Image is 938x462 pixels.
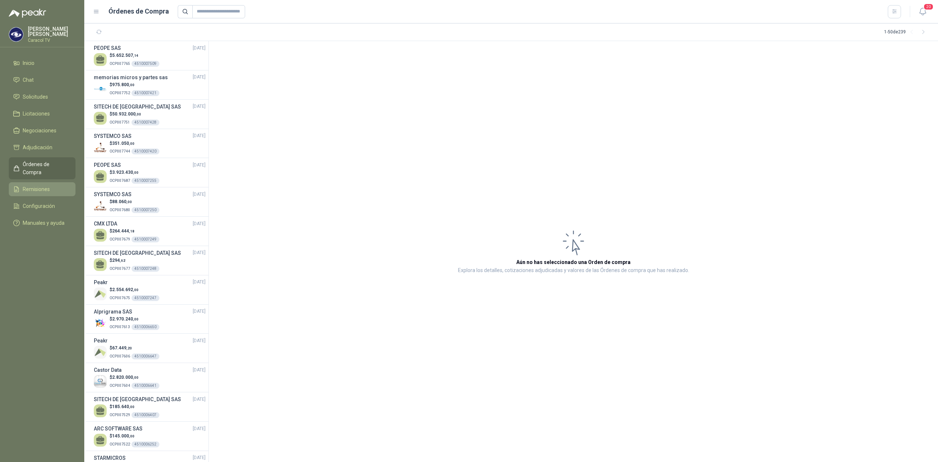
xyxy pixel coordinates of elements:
[458,266,689,275] p: Explora los detalles, cotizaciones adjudicadas y valores de las Órdenes de compra que has realizado.
[94,199,107,212] img: Company Logo
[110,198,159,205] p: $
[110,140,159,147] p: $
[94,346,107,359] img: Company Logo
[110,286,159,293] p: $
[94,337,206,360] a: Peakr[DATE] Company Logo$67.449,20OCP0076064510006647
[110,413,130,417] span: OCP007529
[193,367,206,374] span: [DATE]
[94,366,122,374] h3: Castor Data
[94,308,206,331] a: Alprigrama SAS[DATE] Company Logo$2.970.240,00OCP0076134510006650
[23,202,55,210] span: Configuración
[9,56,75,70] a: Inicio
[516,258,631,266] h3: Aún no has seleccionado una Orden de compra
[112,228,134,234] span: 264.444
[136,112,141,116] span: ,00
[129,229,134,233] span: ,18
[112,82,134,87] span: 975.800
[94,161,206,184] a: PEOPE SAS[DATE] $3.923.430,00OCP0076874510007255
[94,249,206,272] a: SITECH DE [GEOGRAPHIC_DATA] SAS[DATE] $294,62OCP0076774510007248
[923,3,934,10] span: 20
[9,107,75,121] a: Licitaciones
[133,54,139,58] span: ,14
[94,395,206,418] a: SITECH DE [GEOGRAPHIC_DATA] SAS[DATE] $185.640,00OCP0075294510006407
[129,142,134,146] span: ,00
[112,199,132,204] span: 88.060
[94,132,206,155] a: SYSTEMCO SAS[DATE] Company Logo$351.050,00OCP0077444510007420
[132,207,159,213] div: 4510007250
[193,45,206,52] span: [DATE]
[112,316,139,322] span: 2.970.240
[110,111,159,118] p: $
[132,324,159,330] div: 4510006650
[110,62,130,66] span: OCP007765
[94,425,143,433] h3: ARC SOFTWARE SAS
[94,375,107,388] img: Company Logo
[112,170,139,175] span: 3.923.430
[110,81,159,88] p: $
[110,257,159,264] p: $
[110,442,130,446] span: OCP007522
[193,103,206,110] span: [DATE]
[94,82,107,95] img: Company Logo
[94,425,206,448] a: ARC SOFTWARE SAS[DATE] $145.000,00OCP0075224510006252
[23,126,56,135] span: Negociaciones
[132,412,159,418] div: 4510006407
[9,73,75,87] a: Chat
[9,199,75,213] a: Configuración
[884,26,929,38] div: 1 - 50 de 239
[133,375,139,379] span: ,00
[132,148,159,154] div: 4510007420
[9,182,75,196] a: Remisiones
[94,141,107,154] img: Company Logo
[110,208,130,212] span: OCP007680
[193,396,206,403] span: [DATE]
[120,258,125,263] span: ,62
[94,278,108,286] h3: Peakr
[126,200,132,204] span: ,00
[129,405,134,409] span: ,00
[133,170,139,175] span: ,00
[110,179,130,183] span: OCP007687
[108,6,169,16] h1: Órdenes de Compra
[132,120,159,125] div: 4510007428
[133,288,139,292] span: ,00
[94,190,132,198] h3: SYSTEMCO SAS
[129,83,134,87] span: ,00
[110,52,159,59] p: $
[9,9,46,18] img: Logo peakr
[132,178,159,184] div: 4510007255
[23,143,52,151] span: Adjudicación
[132,61,159,67] div: 4510007509
[112,404,134,409] span: 185.640
[110,384,130,388] span: OCP007604
[193,162,206,169] span: [DATE]
[193,132,206,139] span: [DATE]
[112,345,132,351] span: 67.449
[112,433,134,439] span: 145.000
[112,287,139,292] span: 2.554.692
[23,219,64,227] span: Manuales y ayuda
[110,345,159,352] p: $
[9,140,75,154] a: Adjudicación
[28,26,75,37] p: [PERSON_NAME] [PERSON_NAME]
[133,317,139,321] span: ,00
[132,266,159,272] div: 4510007248
[110,169,159,176] p: $
[132,383,159,389] div: 4510006641
[28,38,75,43] p: Caracol TV
[112,375,139,380] span: 2.820.000
[94,308,132,316] h3: Alprigrama SAS
[112,53,139,58] span: 5.652.507
[132,90,159,96] div: 4510007421
[916,5,929,18] button: 20
[132,236,159,242] div: 4510007249
[94,73,168,81] h3: memorias micros y partes sas
[112,111,141,117] span: 50.932.000
[23,76,34,84] span: Chat
[110,354,130,358] span: OCP007606
[110,120,130,124] span: OCP007751
[23,110,50,118] span: Licitaciones
[110,325,130,329] span: OCP007613
[94,132,132,140] h3: SYSTEMCO SAS
[94,278,206,301] a: Peakr[DATE] Company Logo$2.554.692,00OCP0076754510007247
